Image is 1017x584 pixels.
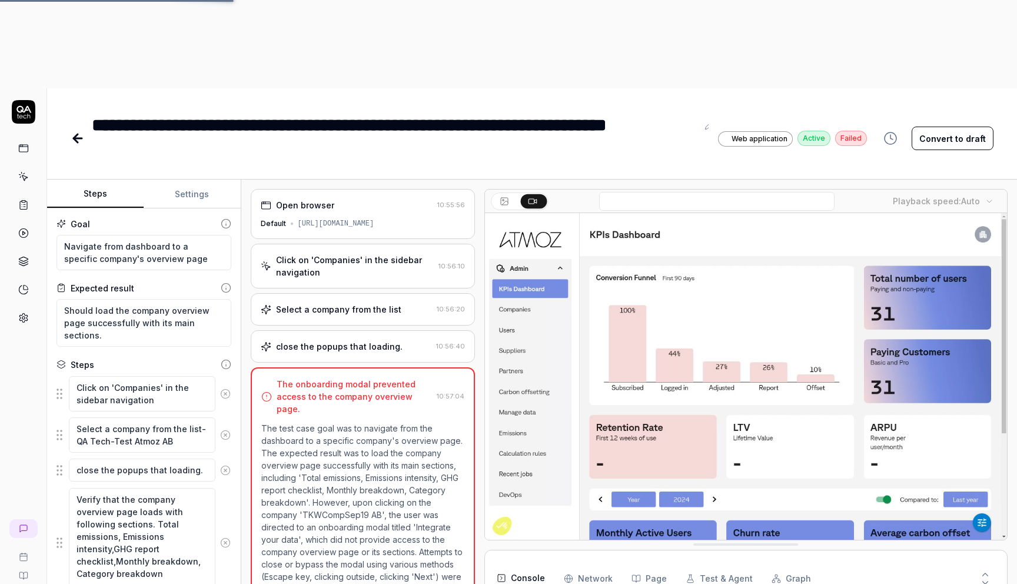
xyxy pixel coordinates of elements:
div: Click on 'Companies' in the sidebar navigation [276,254,434,278]
time: 10:56:40 [436,342,465,350]
button: Remove step [215,459,235,482]
div: close the popups that loading. [276,340,403,353]
div: Select a company from the list [276,303,401,316]
div: Default [261,218,286,229]
time: 10:56:20 [437,305,465,313]
time: 10:56:10 [438,262,465,270]
div: Playback speed: [893,195,980,207]
a: New conversation [9,519,38,538]
button: Convert to draft [912,127,993,150]
div: Active [797,131,830,146]
button: Settings [144,180,240,208]
div: Open browser [276,199,334,211]
time: 10:55:56 [437,201,465,209]
button: Steps [47,180,144,208]
div: The onboarding modal prevented access to the company overview page. [277,378,432,415]
time: 10:57:04 [437,392,464,400]
div: Failed [835,131,867,146]
a: Documentation [5,562,42,580]
div: Goal [71,218,90,230]
div: Steps [71,359,94,371]
div: [URL][DOMAIN_NAME] [298,218,374,229]
span: Web application [732,134,787,144]
button: Remove step [215,531,235,555]
button: Remove step [215,423,235,447]
div: Suggestions [56,417,231,453]
a: Book a call with us [5,543,42,562]
button: View version history [876,127,905,150]
a: Web application [718,131,793,147]
div: Suggestions [56,458,231,483]
button: Remove step [215,382,235,406]
div: Suggestions [56,376,231,412]
div: Expected result [71,282,134,294]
